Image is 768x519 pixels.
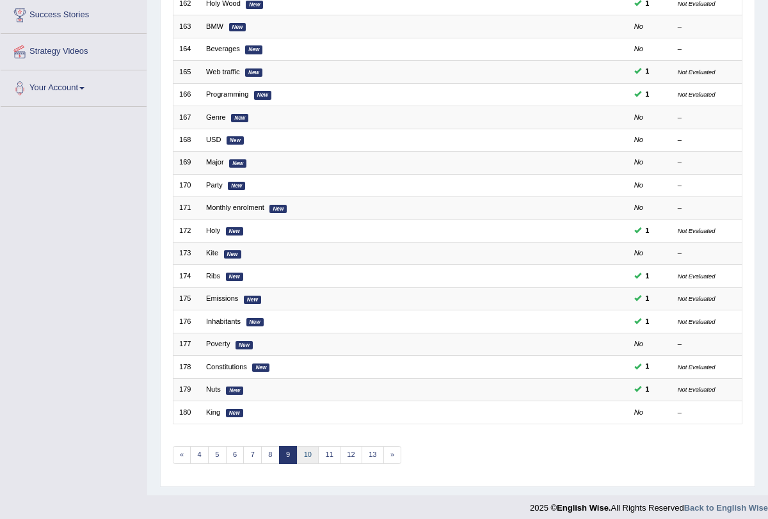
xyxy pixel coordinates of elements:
a: 5 [208,446,227,464]
a: Party [206,181,223,189]
a: Back to English Wise [684,503,768,513]
em: New [245,45,262,54]
small: Not Evaluated [678,68,716,76]
small: Not Evaluated [678,227,716,234]
em: New [236,341,253,349]
a: King [206,408,220,416]
td: 178 [173,356,200,378]
em: No [634,340,643,347]
small: Not Evaluated [678,318,716,325]
td: 171 [173,197,200,220]
em: New [228,182,245,190]
a: 10 [297,446,319,464]
a: Programming [206,90,248,98]
em: No [634,181,643,189]
em: No [634,204,643,211]
a: Kite [206,249,218,257]
em: New [269,205,287,213]
span: You can still take this question [641,271,653,282]
em: New [226,273,243,281]
em: New [229,23,246,31]
em: New [252,363,269,372]
em: No [634,408,643,416]
em: New [244,296,261,304]
a: » [383,446,402,464]
a: Web traffic [206,68,239,76]
a: « [173,446,191,464]
strong: English Wise. [557,503,611,513]
td: 179 [173,378,200,401]
em: New [226,409,243,417]
small: Not Evaluated [678,386,716,393]
div: – [678,339,736,349]
a: Genre [206,113,226,121]
div: – [678,203,736,213]
div: – [678,180,736,191]
a: Monthly enrolment [206,204,264,211]
em: New [227,136,244,145]
td: 177 [173,333,200,355]
small: Not Evaluated [678,363,716,371]
a: 8 [261,446,280,464]
span: You can still take this question [641,384,653,395]
em: No [634,136,643,143]
a: Constitutions [206,363,247,371]
a: Beverages [206,45,240,52]
a: Poverty [206,340,230,347]
span: You can still take this question [641,225,653,237]
a: Inhabitants [206,317,241,325]
div: – [678,157,736,168]
td: 164 [173,38,200,60]
a: 4 [190,446,209,464]
em: New [226,387,243,395]
em: New [229,159,246,168]
em: New [246,318,264,326]
div: – [678,44,736,54]
em: New [226,227,243,236]
a: Holy [206,227,220,234]
td: 174 [173,265,200,287]
div: 2025 © All Rights Reserved [530,495,768,514]
a: USD [206,136,221,143]
span: You can still take this question [641,293,653,305]
span: You can still take this question [641,361,653,372]
div: – [678,408,736,418]
a: 6 [226,446,244,464]
small: Not Evaluated [678,295,716,302]
td: 165 [173,61,200,83]
em: New [224,250,241,259]
small: Not Evaluated [678,273,716,280]
td: 170 [173,174,200,196]
em: New [254,91,271,99]
td: 168 [173,129,200,151]
em: No [634,22,643,30]
a: 13 [362,446,384,464]
span: You can still take this question [641,316,653,328]
td: 167 [173,106,200,129]
em: No [634,158,643,166]
td: 163 [173,15,200,38]
td: 173 [173,243,200,265]
td: 166 [173,83,200,106]
a: 9 [279,446,298,464]
em: New [246,1,263,9]
td: 176 [173,310,200,333]
a: Ribs [206,272,220,280]
a: 7 [243,446,262,464]
a: Emissions [206,294,238,302]
td: 172 [173,220,200,242]
a: Major [206,158,224,166]
a: BMW [206,22,223,30]
em: No [634,113,643,121]
small: Not Evaluated [678,91,716,98]
div: – [678,248,736,259]
a: Strategy Videos [1,34,147,66]
a: Your Account [1,70,147,102]
td: 180 [173,401,200,424]
span: You can still take this question [641,89,653,100]
span: You can still take this question [641,66,653,77]
em: New [245,68,262,77]
a: 11 [318,446,340,464]
td: 175 [173,287,200,310]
